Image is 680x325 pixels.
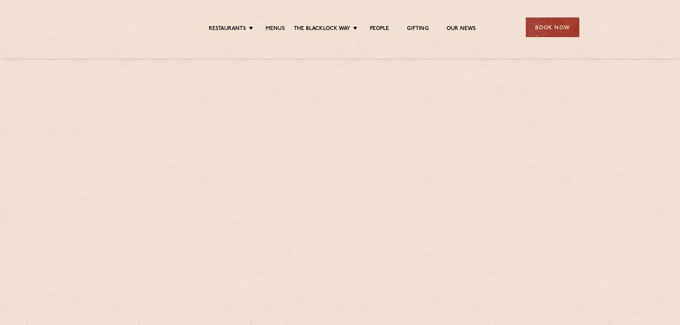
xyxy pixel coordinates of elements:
[407,25,428,33] a: Gifting
[209,25,246,33] a: Restaurants
[266,25,285,33] a: Menus
[101,7,163,48] img: svg%3E
[294,25,350,33] a: The Blacklock Way
[526,17,579,37] div: Book Now
[370,25,389,33] a: People
[447,25,476,33] a: Our News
